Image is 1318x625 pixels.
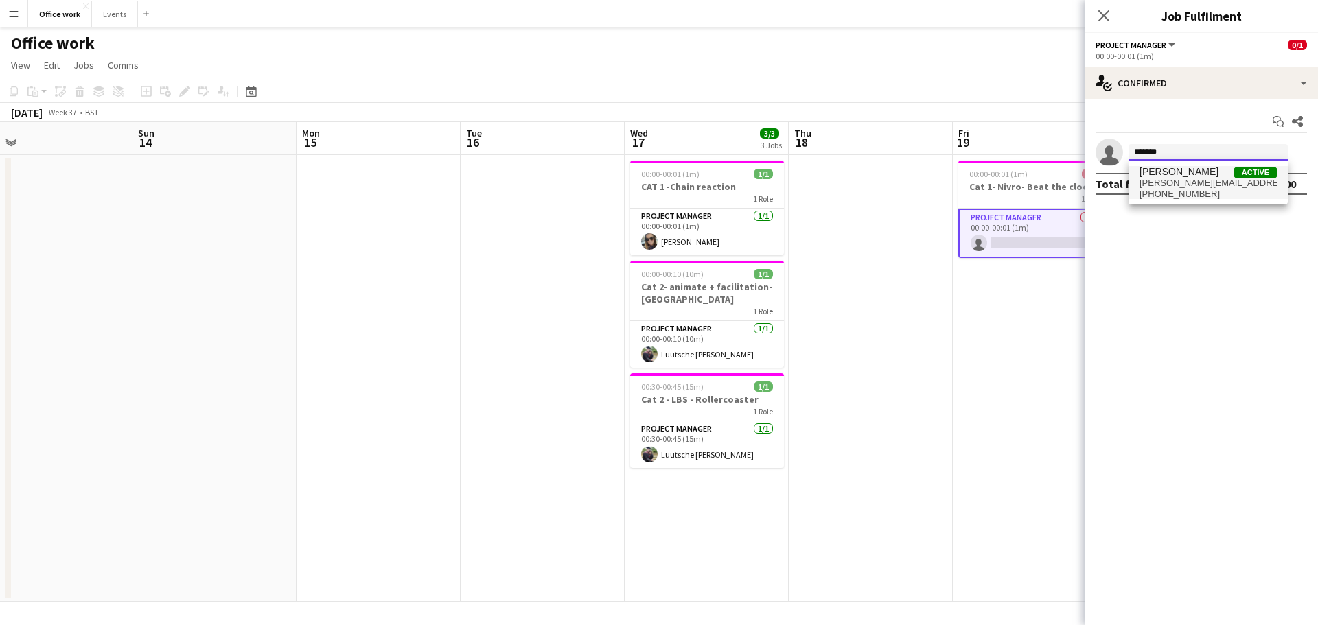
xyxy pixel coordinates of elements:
app-job-card: 00:00-00:01 (1m)0/1Cat 1- Nivro- Beat the clock1 RoleProject Manager0/100:00-00:01 (1m) [958,161,1112,258]
h1: Office work [11,33,95,54]
app-job-card: 00:00-00:01 (1m)1/1CAT 1 -Chain reaction1 RoleProject Manager1/100:00-00:01 (1m)[PERSON_NAME] [630,161,784,255]
span: +447506487307 [1140,189,1277,200]
button: Project Manager [1096,40,1177,50]
span: 00:00-00:01 (1m) [969,169,1028,179]
span: Week 37 [45,107,80,117]
span: 1/1 [754,381,773,392]
span: 00:00-00:01 (1m) [641,169,700,179]
span: 17 [628,134,648,150]
a: Jobs [68,56,100,74]
h3: Cat 1- Nivro- Beat the clock [958,180,1112,193]
a: Comms [102,56,144,74]
span: Corinne Tatham [1140,166,1218,178]
span: Mon [302,127,320,139]
span: 0/1 [1082,169,1101,179]
span: 1 Role [753,306,773,316]
span: View [11,59,30,71]
span: 1/1 [754,269,773,279]
span: Sun [138,127,154,139]
span: 15 [300,134,320,150]
span: Thu [794,127,811,139]
h3: Cat 2 - LBS - Rollercoaster [630,393,784,405]
h3: Job Fulfilment [1085,7,1318,25]
span: Fri [958,127,969,139]
button: Office work [28,1,92,27]
app-card-role: Project Manager1/100:00-00:01 (1m)[PERSON_NAME] [630,209,784,255]
div: Confirmed [1085,67,1318,99]
span: 18 [792,134,811,150]
span: Tue [466,127,482,139]
a: Edit [38,56,65,74]
span: 00:30-00:45 (15m) [641,381,704,392]
span: 1 Role [753,193,773,204]
a: View [5,56,36,74]
div: Total fee [1096,177,1142,191]
div: BST [85,107,99,117]
span: 16 [464,134,482,150]
span: Wed [630,127,648,139]
span: 1 Role [753,406,773,416]
span: 1 Role [1081,193,1101,204]
span: 3/3 [760,128,779,139]
div: 00:00-00:01 (1m) [1096,51,1307,61]
button: Events [92,1,138,27]
div: 3 Jobs [761,140,782,150]
app-job-card: 00:00-00:10 (10m)1/1Cat 2- animate + facilitation- [GEOGRAPHIC_DATA]1 RoleProject Manager1/100:00... [630,261,784,368]
span: Comms [108,59,139,71]
app-card-role: Project Manager1/100:30-00:45 (15m)Luutsche [PERSON_NAME] [630,421,784,468]
h3: CAT 1 -Chain reaction [630,180,784,193]
span: 00:00-00:10 (10m) [641,269,704,279]
span: 1/1 [754,169,773,179]
app-card-role: Project Manager1/100:00-00:10 (10m)Luutsche [PERSON_NAME] [630,321,784,368]
span: 14 [136,134,154,150]
div: [DATE] [11,106,43,119]
span: Jobs [73,59,94,71]
span: 19 [956,134,969,150]
span: Active [1234,167,1277,178]
app-job-card: 00:30-00:45 (15m)1/1Cat 2 - LBS - Rollercoaster1 RoleProject Manager1/100:30-00:45 (15m)Luutsche ... [630,373,784,468]
span: Project Manager [1096,40,1166,50]
span: Edit [44,59,60,71]
span: 0/1 [1288,40,1307,50]
span: corinne.tatham@gmail.com [1140,178,1277,189]
app-card-role: Project Manager0/100:00-00:01 (1m) [958,209,1112,258]
h3: Cat 2- animate + facilitation- [GEOGRAPHIC_DATA] [630,281,784,305]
